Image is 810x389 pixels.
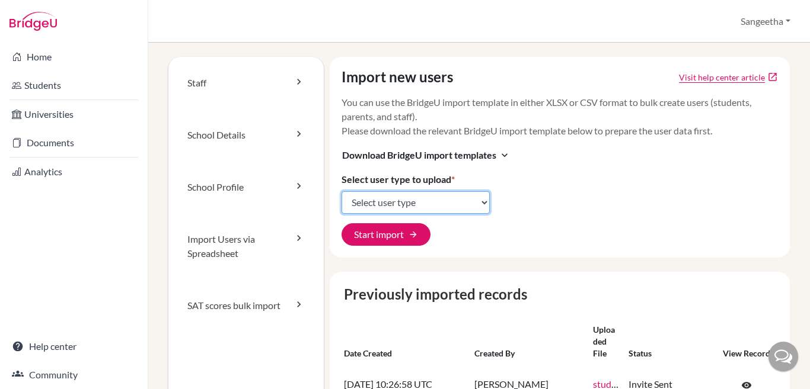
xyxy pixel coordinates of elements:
[2,45,145,69] a: Home
[735,10,796,33] button: Sangeetha
[27,8,51,19] span: Help
[767,72,778,82] a: open_in_new
[168,109,324,161] a: School Details
[2,131,145,155] a: Documents
[588,319,624,364] th: Uploaded file
[409,230,418,239] span: arrow_forward
[339,284,780,305] caption: Previously imported records
[2,73,145,97] a: Students
[9,12,57,31] img: Bridge-U
[679,71,765,83] a: Click to open Tracking student registration article in a new tab
[2,335,145,358] a: Help center
[2,363,145,387] a: Community
[168,279,324,332] a: SAT scores bulk import
[342,148,496,162] span: Download BridgeU import templates
[342,147,511,163] button: Download BridgeU import templatesexpand_more
[168,213,324,279] a: Import Users via Spreadsheet
[713,319,780,364] th: View record
[342,69,453,86] h4: Import new users
[339,319,470,364] th: Date created
[470,319,588,364] th: Created by
[168,57,324,109] a: Staff
[168,161,324,213] a: School Profile
[624,319,713,364] th: Status
[2,102,145,126] a: Universities
[342,95,778,138] p: You can use the BridgeU import template in either XLSX or CSV format to bulk create users (studen...
[499,149,511,161] i: expand_more
[342,223,430,246] button: Start import
[2,160,145,184] a: Analytics
[342,172,455,187] label: Select user type to upload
